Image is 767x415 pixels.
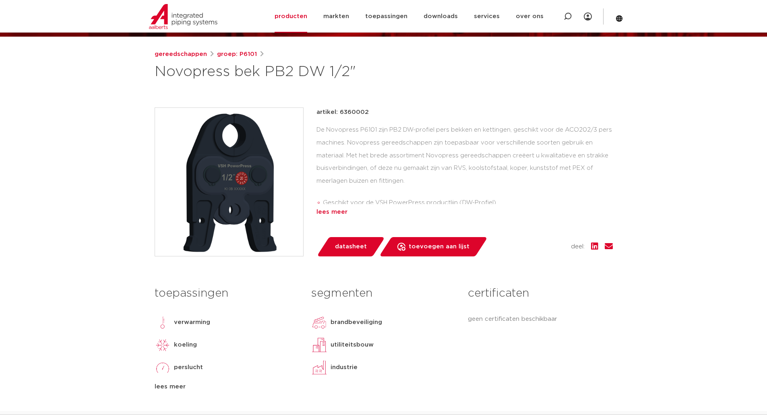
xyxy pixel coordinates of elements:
h3: certificaten [468,285,612,301]
img: Product Image for Novopress bek PB2 DW 1/2" [155,108,303,256]
p: perslucht [174,363,203,372]
li: Geschikt voor de VSH PowerPress productlijn (DW-Profiel) [323,196,613,209]
div: lees meer [316,207,613,217]
a: datasheet [316,237,385,256]
p: industrie [331,363,358,372]
img: verwarming [155,314,171,330]
span: datasheet [335,240,367,253]
a: gereedschappen [155,50,207,59]
h3: segmenten [311,285,456,301]
p: koeling [174,340,197,350]
span: deel: [571,242,585,252]
h3: toepassingen [155,285,299,301]
h1: Novopress bek PB2 DW 1/2" [155,62,457,82]
p: artikel: 6360002 [316,107,369,117]
div: De Novopress P6101 zijn PB2 DW-profiel pers bekken en kettingen, geschikt voor de ACO202/3 pers m... [316,124,613,204]
div: lees meer [155,382,299,392]
a: groep: P6101 [217,50,257,59]
img: utiliteitsbouw [311,337,327,353]
p: utiliteitsbouw [331,340,374,350]
img: industrie [311,359,327,376]
p: brandbeveiliging [331,318,382,327]
img: koeling [155,337,171,353]
p: geen certificaten beschikbaar [468,314,612,324]
img: perslucht [155,359,171,376]
span: toevoegen aan lijst [409,240,469,253]
img: brandbeveiliging [311,314,327,330]
p: verwarming [174,318,210,327]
